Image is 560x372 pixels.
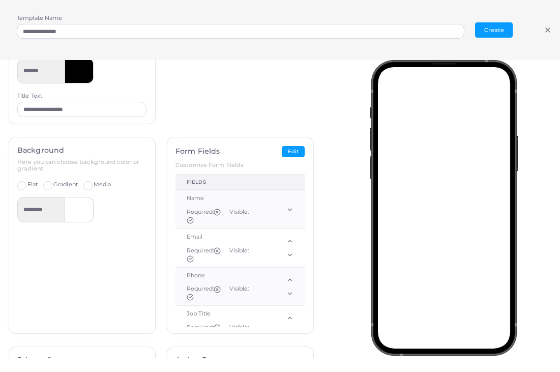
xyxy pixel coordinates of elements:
[187,247,249,262] span: Visible:
[17,14,62,22] label: Template Name
[282,146,305,158] button: Edit
[187,247,221,254] span: Required:
[187,208,249,223] span: Visible:
[175,162,305,168] h6: Customize Form Fields
[17,159,146,172] h6: Here you can choose background color or gradient.
[275,174,305,190] th: Order
[94,181,111,188] span: Media
[187,272,264,280] div: Phone
[187,285,249,300] span: Visible:
[187,194,264,203] div: Name
[175,356,305,364] h4: Action Button
[175,147,220,156] h4: Form Fields
[187,310,264,318] div: Job Title
[17,356,146,364] h4: Privacy Consent
[53,181,78,188] span: Gradient
[475,22,513,38] button: Create
[17,146,146,155] h4: Background
[27,181,38,188] span: Flat
[17,92,42,100] label: Title Text
[187,233,264,241] div: Email
[187,285,221,292] span: Required:
[187,179,264,186] div: fields
[187,324,221,331] span: Required:
[187,208,221,215] span: Required:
